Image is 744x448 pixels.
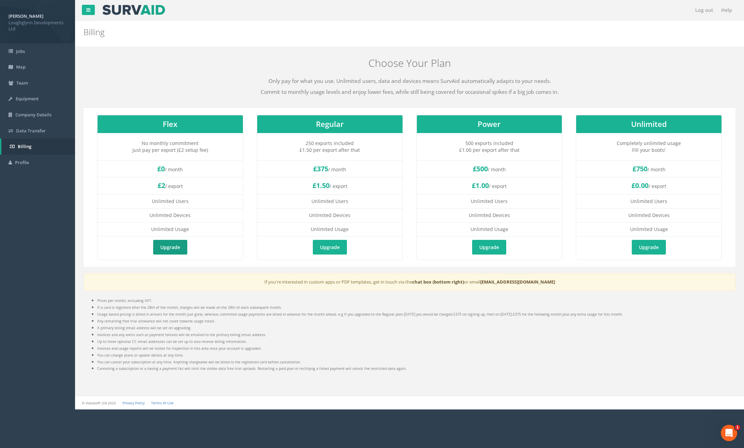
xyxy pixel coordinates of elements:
li: / month [417,160,562,177]
small: A primary billing email address will be set on upgrading. [97,326,191,330]
li: / export [417,177,562,194]
span: £500 [473,164,488,173]
li: / month [257,160,403,177]
li: / month [576,160,721,177]
a: Billing [1,139,75,155]
span: £0.00 [631,181,648,190]
li: 500 exports included £1.00 per export after that [417,133,562,160]
small: Usage based pricing is billed in arrears for the month just gone, whereas commited usage payments... [97,312,623,317]
span: £1.00 [472,181,489,190]
li: Unlimited Devices [576,208,721,222]
li: / export [257,177,403,194]
small: You can change plans or update details at any time. [97,353,184,358]
a: Upgrade [472,240,506,255]
a: [EMAIL_ADDRESS][DOMAIN_NAME] [480,279,555,285]
small: Only pay for what you use. Unlimited users, data and devices means SurvAid automatically adapts t... [268,77,551,85]
li: Unlimited Usage [576,222,721,236]
small: You can cancel your subscription at any time. Anything chargeable will be billed to the registere... [97,360,301,364]
span: Company Details [15,112,52,118]
li: / export [576,177,721,194]
h2: Billing [84,28,625,37]
span: Equipment [16,96,39,102]
small: Invoices and any alerts such as payment failures will be emailed to the primary billing email add... [97,332,266,337]
small: Cancelling a subscription or a having a payment fail will limit the visible data free trial uploa... [97,366,407,371]
li: Unlimited Usage [257,222,403,236]
li: Unlimited [576,115,721,133]
a: Upgrade [313,240,347,255]
a: Upgrade [153,240,187,255]
li: Unlimited Users [98,194,243,208]
small: Commit to monthly usage levels and enjoy lower fees, while still being covered for occasional spi... [261,88,559,96]
span: Billing [18,143,31,149]
li: / month [98,160,243,177]
small: Any remaining free trial allowance will not count towards usage totals. [97,319,215,323]
iframe: Intercom live chat [721,425,737,441]
span: Data Transfer [16,128,46,134]
span: £0 [157,164,165,173]
li: Unlimited Devices [417,208,562,222]
small: If a card is registerd after the 28th of the month, charges will be made on the 28th of each subs... [97,305,282,310]
h1: Choose Your Plan [89,57,730,69]
li: 250 exports included £1.50 per export after that [257,133,403,160]
li: Regular [257,115,403,133]
li: Unlimited Users [576,194,721,208]
small: Prices per month, excluding VAT. [97,298,152,303]
li: Unlimited Usage [417,222,562,236]
span: £750 [632,164,647,173]
span: Profile [15,159,29,165]
span: Jobs [16,48,25,54]
li: Power [417,115,562,133]
a: Privacy Policy [122,401,145,405]
li: Flex [98,115,243,133]
span: £375 [313,164,328,173]
span: Map [16,64,26,70]
span: Loughglynn Developments Ltd [9,19,67,32]
small: Invoices and usage reports will be visible for inspection in this area once your account is upgra... [97,346,261,351]
li: / export [98,177,243,194]
small: © Kullasoft Ltd 2025 [82,401,116,405]
div: If you're interested in custom apps or PDF templates, get in touch via the or email [84,273,735,291]
li: Unlimited Users [257,194,403,208]
a: Terms of Use [151,401,174,405]
small: Up to three optional CC email addresses can be set up to also receive billing information. [97,339,247,344]
a: chat box (bottom right) [412,279,464,285]
li: Unlimited Devices [98,208,243,222]
span: 1 [735,425,740,430]
li: No monthly commitment Just pay per export (£2 setup fee) [98,133,243,160]
strong: [PERSON_NAME] [9,13,43,19]
li: Unlimited Devices [257,208,403,222]
span: £1.50 [312,181,330,190]
a: [PERSON_NAME] Loughglynn Developments Ltd [9,11,67,32]
span: £2 [158,181,165,190]
span: Team [16,80,28,86]
a: Upgrade [632,240,666,255]
li: Unlimited Users [417,194,562,208]
li: Unlimited Usage [98,222,243,236]
li: Completely unlimited usage Fill your boots! [576,133,721,160]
